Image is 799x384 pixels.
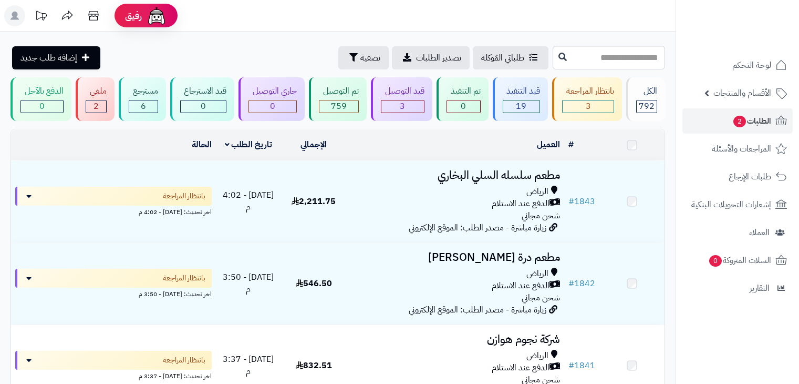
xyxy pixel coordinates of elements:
[729,169,771,184] span: طلبات الإرجاع
[492,280,549,292] span: الدفع عند الاستلام
[39,100,45,113] span: 0
[392,46,470,69] a: تصدير الطلبات
[447,100,480,113] div: 0
[586,100,591,113] span: 3
[201,100,206,113] span: 0
[522,209,560,222] span: شحن مجاني
[568,195,595,208] a: #1843
[146,5,167,26] img: ai-face.png
[750,281,770,296] span: التقارير
[624,77,667,121] a: الكل792
[682,164,793,189] a: طلبات الإرجاع
[74,77,117,121] a: ملغي 2
[503,85,541,97] div: قيد التنفيذ
[381,85,424,97] div: قيد التوصيل
[682,53,793,78] a: لوحة التحكم
[125,9,142,22] span: رفيق
[129,100,158,113] div: 6
[223,271,274,296] span: [DATE] - 3:50 م
[491,77,551,121] a: قيد التنفيذ 19
[292,195,336,208] span: 2,211.75
[350,251,559,264] h3: مطعم درة [PERSON_NAME]
[86,100,106,113] div: 2
[28,5,54,29] a: تحديثات المنصة
[270,100,275,113] span: 0
[526,186,548,198] span: الرياض
[682,276,793,301] a: التقارير
[550,77,624,121] a: بانتظار المراجعة 3
[568,195,574,208] span: #
[473,46,548,69] a: طلباتي المُوكلة
[409,221,546,234] span: زيارة مباشرة - مصدر الطلب: الموقع الإلكتروني
[709,255,722,267] span: 0
[180,85,227,97] div: قيد الاسترجاع
[21,100,63,113] div: 0
[409,304,546,316] span: زيارة مباشرة - مصدر الطلب: الموقع الإلكتروني
[447,85,481,97] div: تم التنفيذ
[728,8,789,31] img: logo-2.png
[682,136,793,161] a: المراجعات والأسئلة
[682,108,793,134] a: الطلبات2
[537,138,560,151] a: العميل
[682,248,793,273] a: السلات المتروكة0
[568,138,574,151] a: #
[300,138,327,151] a: الإجمالي
[319,85,359,97] div: تم التوصيل
[331,100,347,113] span: 759
[163,273,205,284] span: بانتظار المراجعة
[568,277,595,290] a: #1842
[522,291,560,304] span: شحن مجاني
[141,100,146,113] span: 6
[416,52,461,64] span: تصدير الطلبات
[568,277,574,290] span: #
[15,370,212,381] div: اخر تحديث: [DATE] - 3:37 م
[526,350,548,362] span: الرياض
[236,77,307,121] a: جاري التوصيل 0
[296,359,332,372] span: 832.51
[562,85,614,97] div: بانتظار المراجعة
[350,334,559,346] h3: شركة نجوم هوازن
[749,225,770,240] span: العملاء
[636,85,657,97] div: الكل
[708,253,771,268] span: السلات المتروكة
[307,77,369,121] a: تم التوصيل 759
[249,100,296,113] div: 0
[163,191,205,201] span: بانتظار المراجعة
[526,268,548,280] span: الرياض
[733,115,746,128] span: 2
[223,189,274,214] span: [DATE] - 4:02 م
[712,142,771,156] span: المراجعات والأسئلة
[492,362,549,374] span: الدفع عند الاستلام
[516,100,526,113] span: 19
[296,277,332,290] span: 546.50
[223,353,274,378] span: [DATE] - 3:37 م
[503,100,540,113] div: 19
[682,220,793,245] a: العملاء
[248,85,297,97] div: جاري التوصيل
[319,100,358,113] div: 759
[732,114,771,128] span: الطلبات
[20,52,77,64] span: إضافة طلب جديد
[682,192,793,217] a: إشعارات التحويلات البنكية
[568,359,595,372] a: #1841
[15,206,212,217] div: اخر تحديث: [DATE] - 4:02 م
[461,100,466,113] span: 0
[360,52,380,64] span: تصفية
[129,85,158,97] div: مسترجع
[15,288,212,299] div: اخر تحديث: [DATE] - 3:50 م
[713,86,771,100] span: الأقسام والمنتجات
[338,46,389,69] button: تصفية
[163,355,205,366] span: بانتظار المراجعة
[86,85,107,97] div: ملغي
[181,100,226,113] div: 0
[691,197,771,212] span: إشعارات التحويلات البنكية
[8,77,74,121] a: الدفع بالآجل 0
[350,169,559,181] h3: مطعم سلسله السلي البخاري
[117,77,168,121] a: مسترجع 6
[639,100,655,113] span: 792
[225,138,273,151] a: تاريخ الطلب
[481,52,524,64] span: طلباتي المُوكلة
[94,100,99,113] span: 2
[434,77,491,121] a: تم التنفيذ 0
[369,77,434,121] a: قيد التوصيل 3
